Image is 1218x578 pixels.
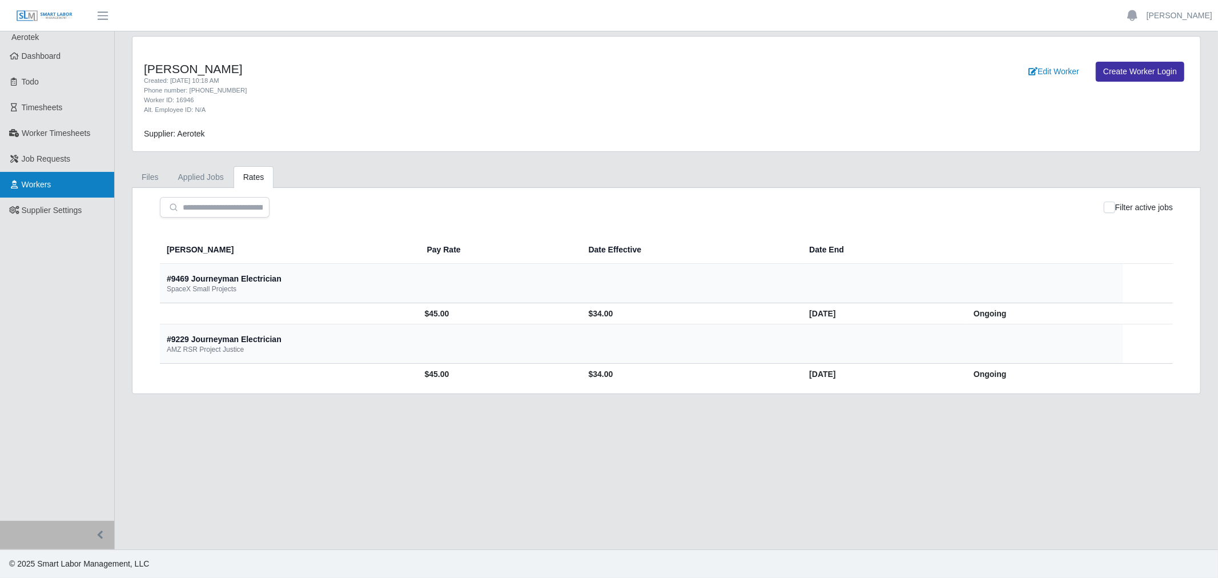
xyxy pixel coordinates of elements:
td: Ongoing [964,364,1123,385]
th: Date End [800,236,964,264]
span: Workers [22,180,51,189]
th: Date Effective [580,236,801,264]
img: SLM Logo [16,10,73,22]
span: © 2025 Smart Labor Management, LLC [9,559,149,568]
span: Job Requests [22,154,71,163]
td: [DATE] [800,364,964,385]
div: #9469 Journeyman Electrician [167,273,282,284]
span: Worker Timesheets [22,129,90,138]
a: Create Worker Login [1096,62,1184,82]
span: Dashboard [22,51,61,61]
div: Alt. Employee ID: N/A [144,105,746,115]
span: Supplier: Aerotek [144,129,205,138]
h4: [PERSON_NAME] [144,62,746,76]
span: Supplier Settings [22,206,82,215]
td: $34.00 [580,303,801,324]
div: Phone number: [PHONE_NUMBER] [144,86,746,95]
th: [PERSON_NAME] [160,236,418,264]
td: [DATE] [800,303,964,324]
a: Edit Worker [1021,62,1087,82]
span: Timesheets [22,103,63,112]
div: Created: [DATE] 10:18 AM [144,76,746,86]
th: Pay Rate [418,236,580,264]
span: Aerotek [11,33,39,42]
a: Rates [234,166,274,188]
a: Applied Jobs [168,166,234,188]
td: $45.00 [418,303,580,324]
div: #9229 Journeyman Electrician [167,334,282,345]
div: SpaceX Small Projects [167,284,236,294]
div: Filter active jobs [1104,197,1173,218]
td: $34.00 [580,364,801,385]
td: Ongoing [964,303,1123,324]
span: Todo [22,77,39,86]
a: Files [132,166,168,188]
div: AMZ RSR Project Justice [167,345,244,354]
div: Worker ID: 16946 [144,95,746,105]
td: $45.00 [418,364,580,385]
a: [PERSON_NAME] [1147,10,1212,22]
